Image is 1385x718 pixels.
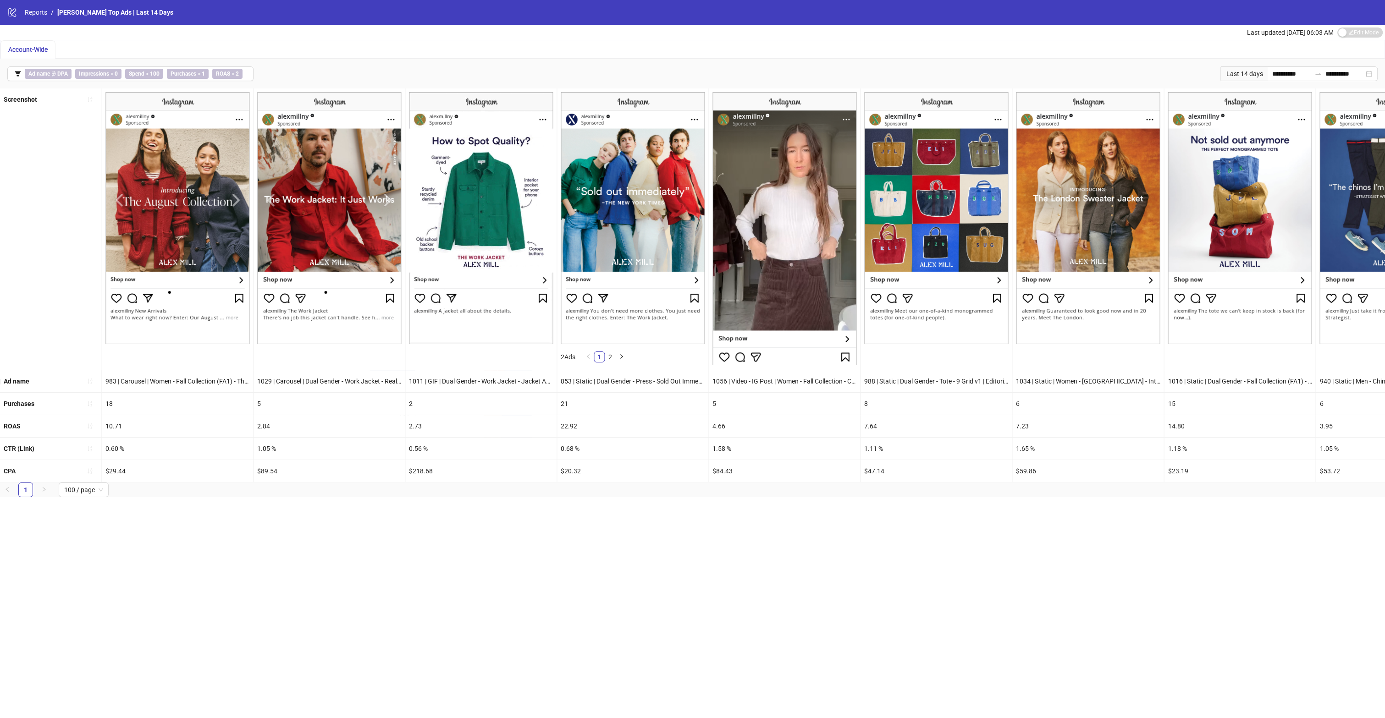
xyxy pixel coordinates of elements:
div: 1034 | Static | Women - [GEOGRAPHIC_DATA] - Introducing London Sweater Jacket | Editorial - Outsi... [1012,370,1164,392]
img: Screenshot 120233408066960085 [409,92,553,344]
div: 7.64 [861,415,1012,437]
div: $59.86 [1012,460,1164,482]
img: Screenshot 120232388620660085 [105,92,249,344]
div: 853 | Static | Dual Gender - Press - Sold Out Immediately - The [US_STATE] Times | Editorial - In... [557,370,708,392]
div: $29.44 [102,460,253,482]
b: CTR (Link) [4,445,34,452]
div: 1.58 % [709,438,860,460]
div: 10.71 [102,415,253,437]
b: Impressions [79,71,109,77]
img: Screenshot 120234486913110085 [1016,92,1160,344]
b: 0 [115,71,118,77]
div: 5 [254,393,405,415]
b: Ad name [28,71,50,77]
span: Account-Wide [8,46,48,53]
div: 8 [861,393,1012,415]
b: Purchases [4,400,34,407]
span: sort-ascending [87,445,93,452]
div: 1011 | GIF | Dual Gender - Work Jacket - Jacket Anatomy - How To Spot Quality - Mixed Color | Edi... [405,370,557,392]
span: 100 / page [64,483,103,497]
img: Screenshot 120228608546820085 [561,92,705,344]
button: right [616,351,627,362]
span: left [5,487,10,492]
span: > [167,69,209,79]
b: Spend [129,71,144,77]
div: 6 [1012,393,1164,415]
div: 0.68 % [557,438,708,460]
li: Next Page [616,351,627,362]
b: CPA [4,467,16,475]
li: / [51,7,54,17]
div: 5 [709,393,860,415]
b: 100 [150,71,160,77]
b: Purchases [171,71,196,77]
a: 1 [19,483,33,497]
span: > [75,69,121,79]
div: 0.60 % [102,438,253,460]
div: $218.68 [405,460,557,482]
div: 1056 | Video - IG Post | Women - Fall Collection - Camden Set - @jarolson | LoFi | No Text Overla... [709,370,860,392]
li: 2 [605,351,616,362]
span: left [585,354,591,359]
div: 1.05 % [254,438,405,460]
span: ∌ [25,69,72,79]
div: 18 [102,393,253,415]
div: 988 | Static | Dual Gender - Tote - 9 Grid v1 | Editorial - In Studio | Text Overlay | PLP - Mono... [861,370,1012,392]
div: $47.14 [861,460,1012,482]
li: 1 [18,482,33,497]
div: 1.11 % [861,438,1012,460]
span: > [125,69,163,79]
span: > [212,69,243,79]
span: 2 Ads [561,353,575,361]
div: 22.92 [557,415,708,437]
span: sort-ascending [87,400,93,407]
b: Screenshot [4,96,37,103]
span: sort-ascending [87,378,93,384]
b: ROAS [216,71,230,77]
span: sort-ascending [87,468,93,474]
li: Next Page [37,482,51,497]
img: Screenshot 120234184153020085 [257,92,401,344]
a: 1 [594,352,604,362]
span: to [1314,70,1322,77]
div: 2.73 [405,415,557,437]
div: 983 | Carousel | Women - Fall Collection (FA1) - The August Collection | Editorial - Outside | Te... [102,370,253,392]
span: sort-ascending [87,423,93,429]
button: left [583,351,594,362]
a: Reports [23,7,49,17]
span: [PERSON_NAME] Top Ads | Last 14 Days [57,9,173,16]
span: filter [15,71,21,77]
b: 2 [236,71,239,77]
div: 0.56 % [405,438,557,460]
span: Last updated [DATE] 06:03 AM [1247,29,1334,36]
div: Page Size [59,482,109,497]
div: 4.66 [709,415,860,437]
span: right [618,354,624,359]
div: 1.18 % [1164,438,1315,460]
span: right [41,487,47,492]
div: 2 [405,393,557,415]
button: right [37,482,51,497]
img: Screenshot 120235945666570085 [712,92,856,365]
div: 1029 | Carousel | Dual Gender - Work Jacket - Real People Tag - Mixed Colors | Editorial - Outsid... [254,370,405,392]
div: $20.32 [557,460,708,482]
span: swap-right [1314,70,1322,77]
div: 1.65 % [1012,438,1164,460]
b: ROAS [4,422,21,430]
div: 15 [1164,393,1315,415]
span: sort-ascending [87,96,93,103]
div: $89.54 [254,460,405,482]
li: 1 [594,351,605,362]
b: Ad name [4,378,29,385]
b: DPA [57,71,68,77]
div: 7.23 [1012,415,1164,437]
div: 21 [557,393,708,415]
div: 1016 | Static | Dual Gender - Fall Collection (FA1) - Tote - BIS - 3 Stacked Totes Different Size... [1164,370,1315,392]
div: $84.43 [709,460,860,482]
b: 1 [202,71,205,77]
img: Screenshot 120235958366610085 [1168,92,1312,344]
a: 2 [605,352,615,362]
button: Ad name ∌ DPAImpressions > 0Spend > 100Purchases > 1ROAS > 2 [7,66,254,81]
div: 2.84 [254,415,405,437]
div: $23.19 [1164,460,1315,482]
